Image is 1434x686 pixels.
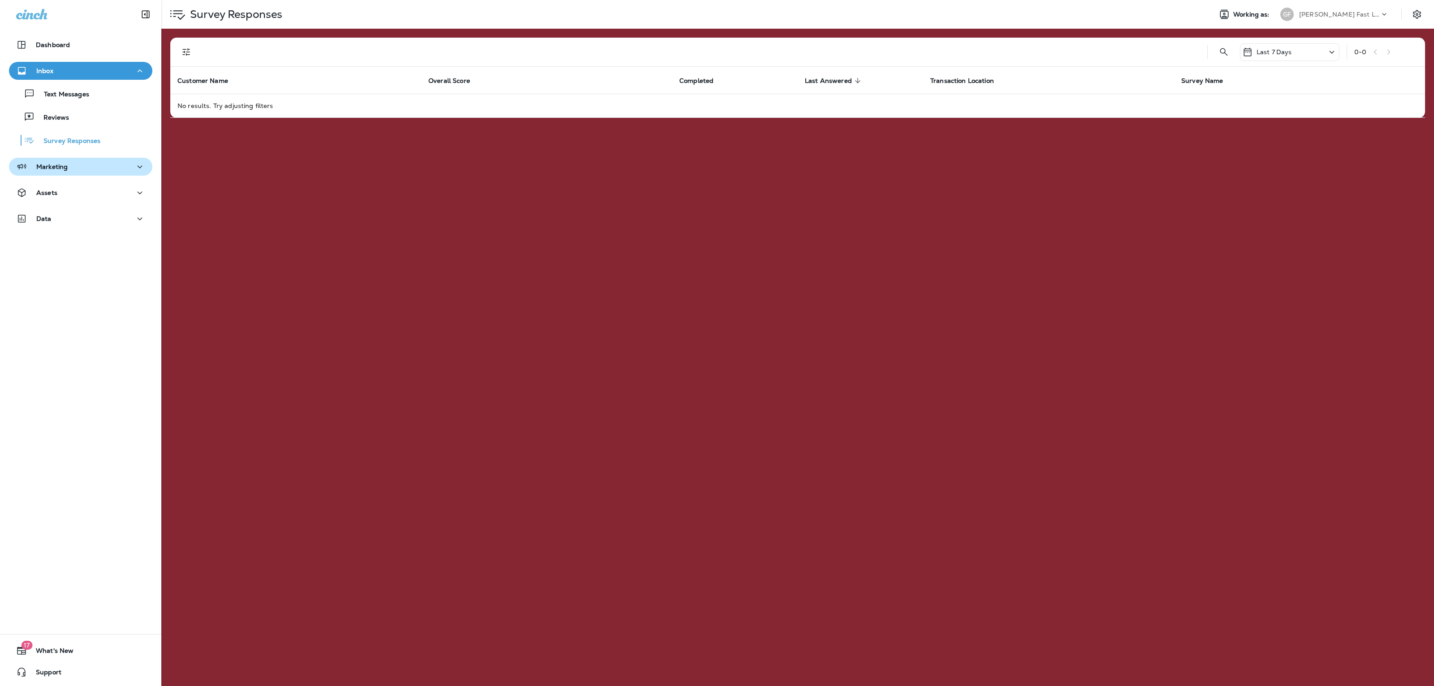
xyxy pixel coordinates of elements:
[679,77,725,85] span: Completed
[36,215,52,222] p: Data
[1280,8,1294,21] div: GF
[9,36,152,54] button: Dashboard
[9,62,152,80] button: Inbox
[1354,48,1366,56] div: 0 - 0
[9,131,152,150] button: Survey Responses
[177,43,195,61] button: Filters
[930,77,994,85] span: Transaction Location
[36,189,57,196] p: Assets
[177,77,240,85] span: Customer Name
[177,77,228,85] span: Customer Name
[679,77,713,85] span: Completed
[133,5,158,23] button: Collapse Sidebar
[1299,11,1380,18] p: [PERSON_NAME] Fast Lube dba [PERSON_NAME]
[27,669,61,679] span: Support
[9,158,152,176] button: Marketing
[35,114,69,122] p: Reviews
[428,77,470,85] span: Overall Score
[9,84,152,103] button: Text Messages
[9,642,152,660] button: 17What's New
[805,77,852,85] span: Last Answered
[1181,77,1235,85] span: Survey Name
[9,108,152,126] button: Reviews
[9,210,152,228] button: Data
[9,184,152,202] button: Assets
[1215,43,1233,61] button: Search Survey Responses
[36,67,53,74] p: Inbox
[186,8,282,21] p: Survey Responses
[1409,6,1425,22] button: Settings
[170,94,1425,117] td: No results. Try adjusting filters
[1233,11,1271,18] span: Working as:
[9,663,152,681] button: Support
[930,77,1006,85] span: Transaction Location
[35,91,89,99] p: Text Messages
[428,77,482,85] span: Overall Score
[35,137,100,146] p: Survey Responses
[27,647,73,658] span: What's New
[1257,48,1292,56] p: Last 7 Days
[36,41,70,48] p: Dashboard
[21,641,32,650] span: 17
[1181,77,1223,85] span: Survey Name
[36,163,68,170] p: Marketing
[805,77,864,85] span: Last Answered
